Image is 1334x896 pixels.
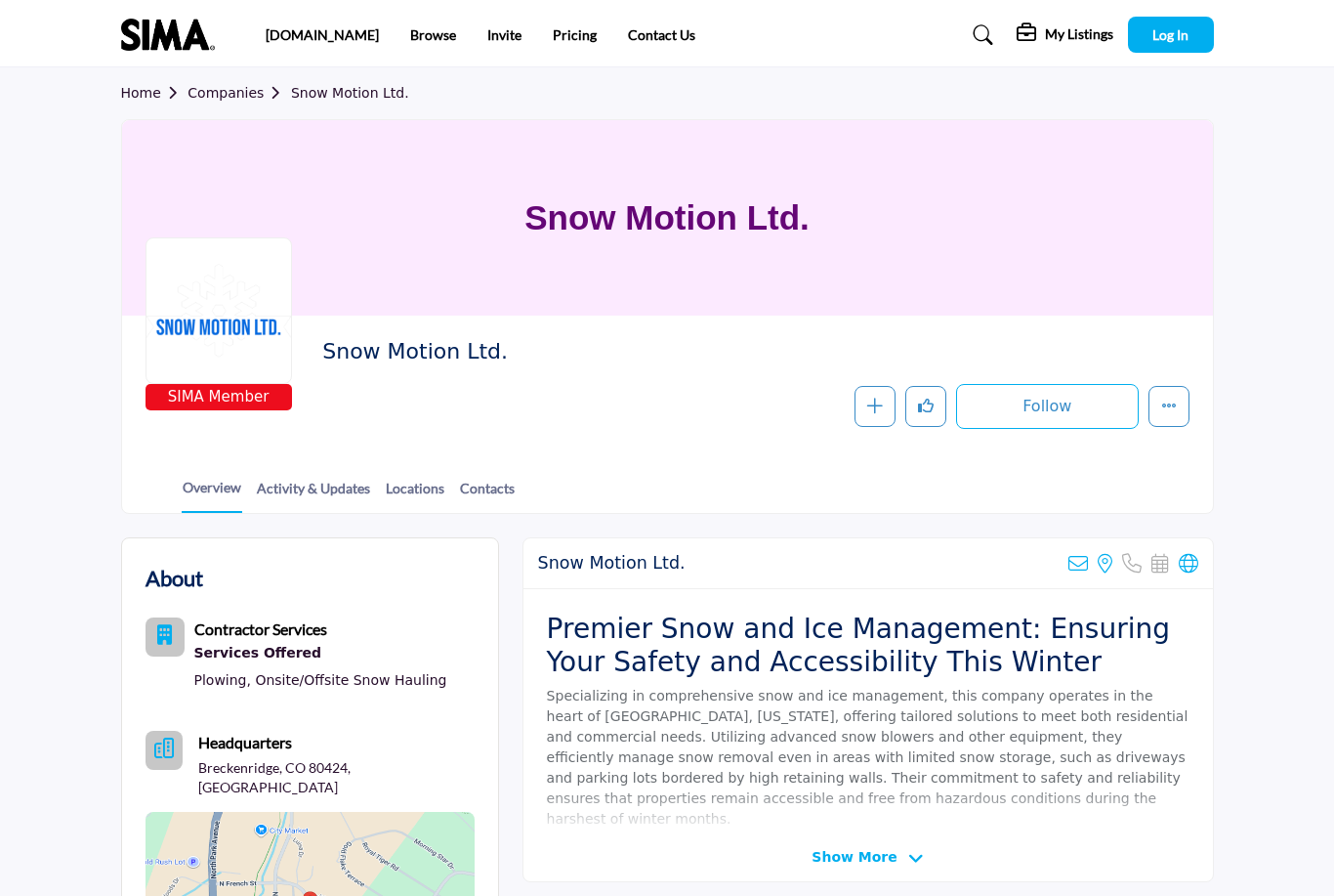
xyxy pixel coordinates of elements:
div: My Listings [1017,23,1113,47]
button: Headquarter icon [146,731,183,770]
a: Contact Us [628,26,695,43]
h2: Snow Motion Ltd. [322,339,859,364]
a: Overview [182,477,242,513]
b: Headquarters [198,731,292,754]
h2: About [146,562,203,594]
h1: Snow Motion Ltd. [524,120,810,316]
a: Search [954,20,1006,51]
span: Show More [812,847,896,868]
a: Onsite/Offsite Snow Hauling [255,672,446,688]
a: Browse [410,26,456,43]
p: Specializing in comprehensive snow and ice management, this company operates in the heart of [GEO... [547,686,1189,830]
a: [DOMAIN_NAME] [266,26,379,43]
button: More details [1148,386,1189,427]
a: Contractor Services [194,622,327,638]
span: SIMA Member [149,386,288,408]
a: Plowing, [194,672,251,688]
button: Category Icon [146,618,185,657]
button: Log In [1128,17,1214,53]
h2: Premier Snow and Ice Management: Ensuring Your Safety and Accessibility This Winter [547,613,1189,678]
a: Locations [385,478,445,512]
button: Like [905,386,946,427]
a: Services Offered [194,641,447,666]
b: Contractor Services [194,619,327,638]
span: Log In [1152,26,1188,43]
h5: My Listings [1045,25,1113,43]
a: Activity & Updates [256,478,371,512]
a: Invite [487,26,521,43]
a: Contacts [459,478,516,512]
a: Home [121,85,188,101]
p: Breckenridge, CO 80424, [GEOGRAPHIC_DATA] [198,758,475,796]
a: Companies [188,85,291,101]
a: Pricing [553,26,597,43]
img: site Logo [121,19,225,51]
button: Follow [956,384,1138,429]
a: Snow Motion Ltd. [291,85,409,101]
div: Services Offered refers to the specific products, assistance, or expertise a business provides to... [194,641,447,666]
h2: Snow Motion Ltd. [538,553,686,574]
